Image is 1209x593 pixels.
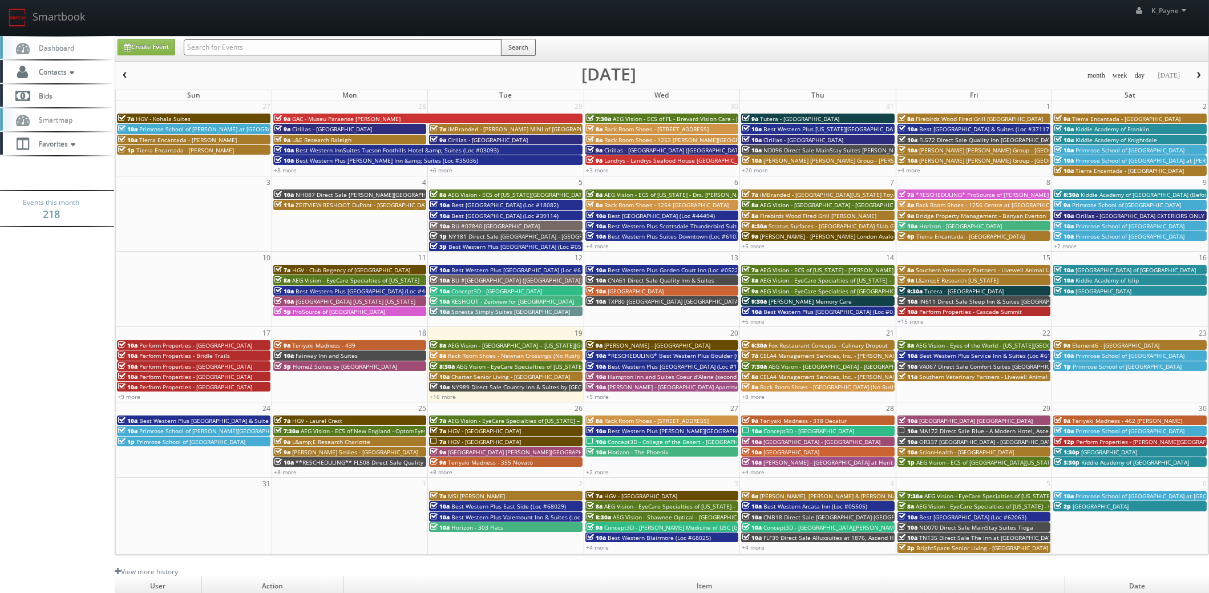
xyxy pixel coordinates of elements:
span: 10a [899,438,918,446]
span: Best Western Plus [GEOGRAPHIC_DATA] (Loc #05385) [448,243,593,251]
span: 10a [118,341,138,349]
span: 10a [118,427,138,435]
span: 11a [274,201,294,209]
span: MA172 Direct Sale Blue - A Modern Hotel, Ascend Hotel Collection [920,427,1102,435]
span: 10a [1054,156,1074,164]
span: 10a [1054,146,1074,154]
span: Rack Room Shoes - Newnan Crossings (No Rush) [448,352,580,360]
span: Horizon - [GEOGRAPHIC_DATA] [920,222,1002,230]
span: 7:30a [587,115,611,123]
span: AEG Vision - ECS of New England - OptomEyes Health – [GEOGRAPHIC_DATA] [301,427,510,435]
span: 10a [274,191,294,199]
span: 10a [118,383,138,391]
span: Rack Room Shoes - 1253 [PERSON_NAME][GEOGRAPHIC_DATA] [604,136,774,144]
span: 10a [430,308,450,316]
span: Best Western Plus Garden Court Inn (Loc #05224) [608,266,743,274]
span: 10a [899,308,918,316]
span: 10a [1054,276,1074,284]
span: 10a [742,438,762,446]
span: ZEITVIEW RESHOOT DuPont - [GEOGRAPHIC_DATA], [GEOGRAPHIC_DATA] [296,201,492,209]
a: +15 more [898,317,924,325]
span: Contacts [33,67,77,76]
a: +6 more [430,166,452,174]
span: CELA4 Management Services, Inc. - [PERSON_NAME] Hyundai [760,352,927,360]
a: +3 more [586,166,609,174]
span: Kiddie Academy of Islip [1075,276,1139,284]
span: Cirillas - [GEOGRAPHIC_DATA] [448,136,528,144]
span: K_Payne [1152,6,1190,15]
span: 7a [742,352,758,360]
span: 10a [118,136,138,144]
span: 7a [742,191,758,199]
span: L&amp;E Research [US_STATE] [916,276,999,284]
span: 9:30a [742,297,767,305]
span: AEG Vision - ECS of [US_STATE] - Drs. [PERSON_NAME] and [PERSON_NAME] [604,191,809,199]
span: 9a [742,287,758,295]
span: AEG Vision - EyeCare Specialties of [US_STATE] - [PERSON_NAME] Eyecare Associates - [PERSON_NAME] [292,276,574,284]
span: HGV - [GEOGRAPHIC_DATA] [448,427,521,435]
span: AEG Vision - ECS of FL - Brevard Vision Care - [PERSON_NAME] [613,115,781,123]
span: Landrys - Landrys Seafood House [GEOGRAPHIC_DATA] GALV [604,156,768,164]
span: NY181 Direct Sale [GEOGRAPHIC_DATA] - [GEOGRAPHIC_DATA] [448,232,617,240]
span: 10a [587,276,606,284]
span: 10a [587,297,606,305]
span: Perform Properties - Bridle Trails [139,352,230,360]
span: 10a [274,156,294,164]
span: AEG Vision - ECS of [US_STATE] - [PERSON_NAME] EyeCare - [GEOGRAPHIC_DATA] ([GEOGRAPHIC_DATA]) [760,266,1040,274]
span: 9a [274,341,290,349]
span: 8a [587,191,603,199]
span: Best Western Plus [GEOGRAPHIC_DATA] & Suites (Loc #45093) [139,417,309,425]
span: Rack Room Shoes - [STREET_ADDRESS] [604,417,709,425]
a: +2 more [1054,242,1077,250]
span: Favorites [33,139,78,148]
span: 10a [274,297,294,305]
span: Teriyaki Madness - 462 [PERSON_NAME] [1072,417,1182,425]
span: Cirillas - [GEOGRAPHIC_DATA] ([GEOGRAPHIC_DATA]) [604,146,745,154]
span: 9a [274,136,290,144]
span: 11a [899,373,918,381]
span: HGV - Laurel Crest [292,417,342,425]
span: *RESCHEDULING* ProSource of [PERSON_NAME] [916,191,1049,199]
span: Hampton Inn and Suites Coeur d'Alene (second shoot) [608,373,755,381]
span: 8:30a [430,362,455,370]
span: 10a [430,287,450,295]
span: 9a [742,115,758,123]
span: 8a [274,276,290,284]
span: Bridge Property Management - Banyan Everton [916,212,1046,220]
span: L&amp;E Research Charlotte [292,438,370,446]
span: 9a [1054,417,1070,425]
span: Best [GEOGRAPHIC_DATA] (Loc #44494) [608,212,715,220]
span: 8:30a [742,222,767,230]
span: Firebirds Wood Fired Grill [GEOGRAPHIC_DATA] [916,115,1044,123]
span: HGV - [GEOGRAPHIC_DATA] [448,438,521,446]
span: Teriyaki Madness - 318 Decatur [760,417,847,425]
span: Rack Room Shoes - 1256 Centre at [GEOGRAPHIC_DATA] [916,201,1068,209]
span: Primrose School of [PERSON_NAME] at [GEOGRAPHIC_DATA] [139,125,302,133]
span: 9a [1054,341,1070,349]
span: Best Western Plus [GEOGRAPHIC_DATA] (Loc #62024) [451,266,596,274]
span: 8a [742,212,758,220]
span: AEG Vision - Eyes of the World - [US_STATE][GEOGRAPHIC_DATA] [916,341,1090,349]
button: Search [501,39,536,56]
span: 10a [430,276,450,284]
span: 10a [274,287,294,295]
span: 9a [899,212,915,220]
span: TXP80 [GEOGRAPHIC_DATA] [GEOGRAPHIC_DATA] [608,297,740,305]
span: Tutera - [GEOGRAPHIC_DATA] [925,287,1004,295]
span: 10a [430,383,450,391]
span: Primrose School of [GEOGRAPHIC_DATA] [136,438,245,446]
span: [PERSON_NAME] [PERSON_NAME] Group - [GEOGRAPHIC_DATA] - [STREET_ADDRESS] [920,156,1147,164]
span: 10a [587,287,606,295]
span: 9:30a [899,287,923,295]
span: Sonesta Simply Suites [GEOGRAPHIC_DATA] [451,308,570,316]
span: Tierra Encantada - [GEOGRAPHIC_DATA] [1072,115,1180,123]
span: Perform Properties - [GEOGRAPHIC_DATA] [139,383,252,391]
span: 10a [899,125,918,133]
span: 10a [118,352,138,360]
a: +4 more [898,166,921,174]
span: [PERSON_NAME] - [GEOGRAPHIC_DATA] Apartments [608,383,747,391]
span: 8a [587,125,603,133]
span: 10a [274,352,294,360]
span: Best [GEOGRAPHIC_DATA] (Loc #18082) [451,201,559,209]
span: 9a [274,125,290,133]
